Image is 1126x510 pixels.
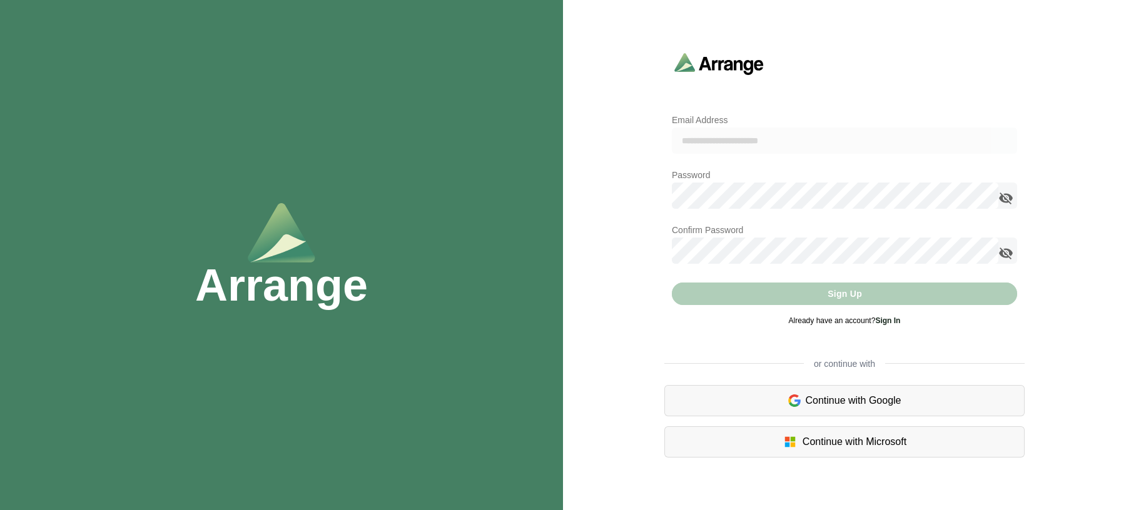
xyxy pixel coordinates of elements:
[195,262,368,307] h1: Arrange
[664,385,1025,416] div: Continue with Google
[804,357,885,370] span: or continue with
[788,393,801,408] img: google-logo.6d399ca0.svg
[674,52,764,74] img: arrangeai-name-small-logo.4d2b8aee.svg
[998,191,1013,206] i: appended action
[672,112,1017,127] p: Email Address
[998,246,1013,261] i: appended action
[672,167,1017,182] p: Password
[789,316,901,325] span: Already have an account?
[783,434,798,449] img: microsoft-logo.7cf64d5f.svg
[672,222,1017,237] p: Confirm Password
[875,316,900,325] a: Sign In
[664,426,1025,457] div: Continue with Microsoft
